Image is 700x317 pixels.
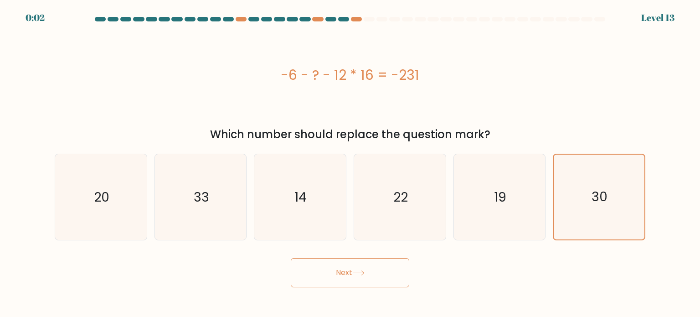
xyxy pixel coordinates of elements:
[94,187,109,206] text: 20
[393,187,408,206] text: 22
[641,11,674,25] div: Level 13
[494,187,506,206] text: 19
[592,188,608,206] text: 30
[60,126,640,143] div: Which number should replace the question mark?
[55,65,645,85] div: -6 - ? - 12 * 16 = -231
[291,258,409,287] button: Next
[295,187,307,206] text: 14
[194,187,209,206] text: 33
[26,11,45,25] div: 0:02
